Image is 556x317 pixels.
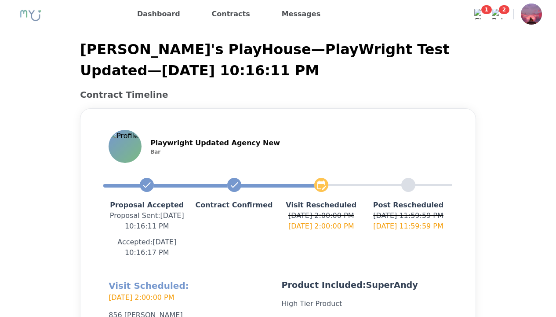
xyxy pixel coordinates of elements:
[499,5,509,14] span: 2
[103,210,190,232] p: Proposal Sent : [DATE] 10:16:11 PM
[134,7,184,21] a: Dashboard
[208,7,254,21] a: Contracts
[365,210,452,221] p: [DATE] 11:59:59 PM
[150,138,280,148] p: Playwright Updated Agency New
[278,221,365,232] p: [DATE] 2:00:00 PM
[278,210,365,221] p: [DATE] 2:00:00 PM
[492,9,502,19] img: Bell
[481,5,492,14] span: 1
[109,279,274,303] h2: Visit Scheduled:
[282,299,447,309] p: High Tier Product
[190,200,277,210] p: Contract Confirmed
[109,292,274,303] p: [DATE] 2:00:00 PM
[80,39,476,81] p: [PERSON_NAME]'s PlayHouse — PlayWright Test Updated — [DATE] 10:16:11 PM
[365,200,452,210] p: Post Rescheduled
[365,221,452,232] p: [DATE] 11:59:59 PM
[103,200,190,210] p: Proposal Accepted
[109,131,141,162] img: Profile
[278,200,365,210] p: Visit Rescheduled
[103,237,190,258] p: Accepted: [DATE] 10:16:17 PM
[474,9,485,19] img: Chat
[282,279,447,291] p: Product Included: SuperAndy
[150,148,280,155] p: Bar
[80,88,476,101] h2: Contract Timeline
[521,4,542,25] img: Profile
[278,7,324,21] a: Messages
